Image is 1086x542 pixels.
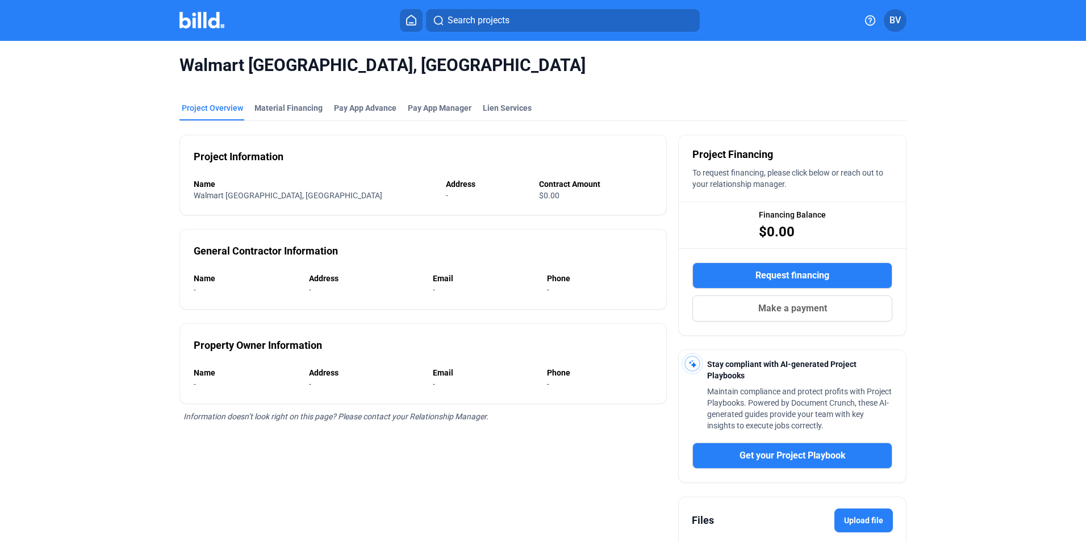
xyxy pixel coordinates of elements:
[194,285,196,294] span: -
[194,367,298,378] div: Name
[547,367,653,378] div: Phone
[448,14,509,27] span: Search projects
[309,367,421,378] div: Address
[759,223,795,241] span: $0.00
[408,102,471,114] span: Pay App Manager
[179,55,907,76] span: Walmart [GEOGRAPHIC_DATA], [GEOGRAPHIC_DATA]
[755,269,829,282] span: Request financing
[547,273,653,284] div: Phone
[194,273,298,284] div: Name
[446,178,528,190] div: Address
[182,102,243,114] div: Project Overview
[707,387,892,430] span: Maintain compliance and protect profits with Project Playbooks. Powered by Document Crunch, these...
[692,147,773,162] span: Project Financing
[759,209,826,220] span: Financing Balance
[433,273,536,284] div: Email
[309,380,311,389] span: -
[433,380,435,389] span: -
[194,149,283,165] div: Project Information
[194,178,435,190] div: Name
[309,273,421,284] div: Address
[740,449,846,462] span: Get your Project Playbook
[194,337,322,353] div: Property Owner Information
[707,360,857,380] span: Stay compliant with AI-generated Project Playbooks
[692,168,883,189] span: To request financing, please click below or reach out to your relationship manager.
[309,285,311,294] span: -
[834,508,893,532] label: Upload file
[692,512,714,528] div: Files
[758,302,827,315] span: Make a payment
[547,285,549,294] span: -
[433,367,536,378] div: Email
[539,178,653,190] div: Contract Amount
[483,102,532,114] div: Lien Services
[889,14,901,27] span: BV
[334,102,396,114] div: Pay App Advance
[433,285,435,294] span: -
[194,380,196,389] span: -
[539,191,559,200] span: $0.00
[183,412,488,421] span: Information doesn’t look right on this page? Please contact your Relationship Manager.
[194,243,338,259] div: General Contractor Information
[446,191,448,200] span: -
[547,380,549,389] span: -
[179,12,224,28] img: Billd Company Logo
[194,191,382,200] span: Walmart [GEOGRAPHIC_DATA], [GEOGRAPHIC_DATA]
[254,102,323,114] div: Material Financing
